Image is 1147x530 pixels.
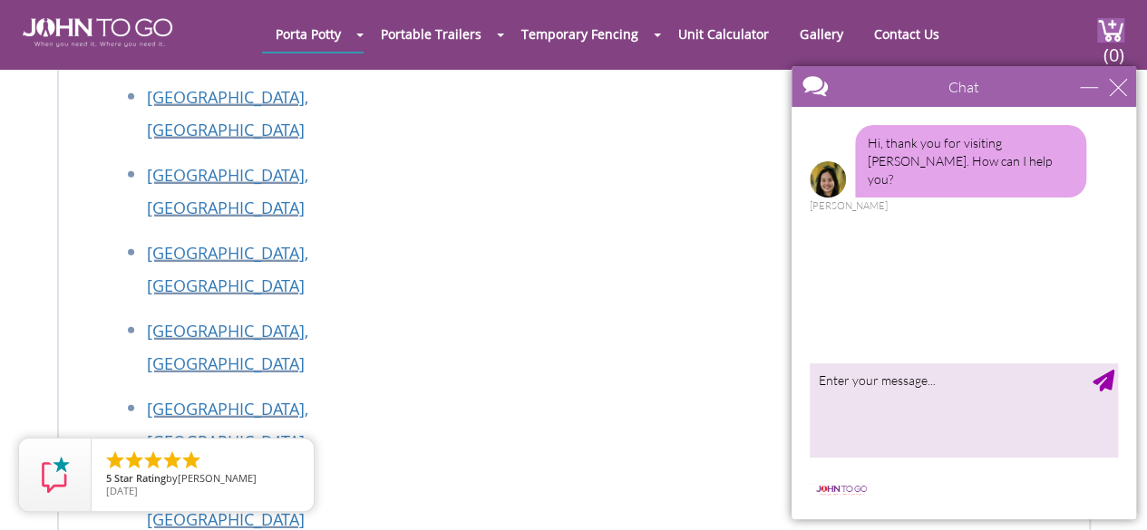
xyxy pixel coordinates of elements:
img: Review Rating [37,457,73,493]
li:  [180,449,202,471]
span: [DATE] [106,484,138,497]
li:  [161,449,183,471]
span: Star Rating [114,471,166,485]
span: 5 [106,471,112,485]
a: [GEOGRAPHIC_DATA], [GEOGRAPHIC_DATA] [147,86,308,140]
img: cart a [1097,18,1124,43]
a: Temporary Fencing [508,16,652,52]
li:  [142,449,164,471]
a: [GEOGRAPHIC_DATA], [GEOGRAPHIC_DATA] [147,164,308,218]
span: by [106,473,299,486]
a: Portable Trailers [367,16,495,52]
li:  [123,449,145,471]
span: [PERSON_NAME] [178,471,257,485]
a: [GEOGRAPHIC_DATA], [GEOGRAPHIC_DATA] [147,398,308,452]
a: [GEOGRAPHIC_DATA], [GEOGRAPHIC_DATA] [147,320,308,374]
a: [GEOGRAPHIC_DATA], [GEOGRAPHIC_DATA] [147,242,308,296]
li:  [104,449,126,471]
a: Unit Calculator [665,16,782,52]
img: JOHN to go [23,18,172,47]
a: Porta Potty [262,16,355,52]
a: Contact Us [860,16,952,52]
span: (0) [1103,28,1124,67]
iframe: Live Chat Box [781,55,1147,530]
a: Gallery [786,16,856,52]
